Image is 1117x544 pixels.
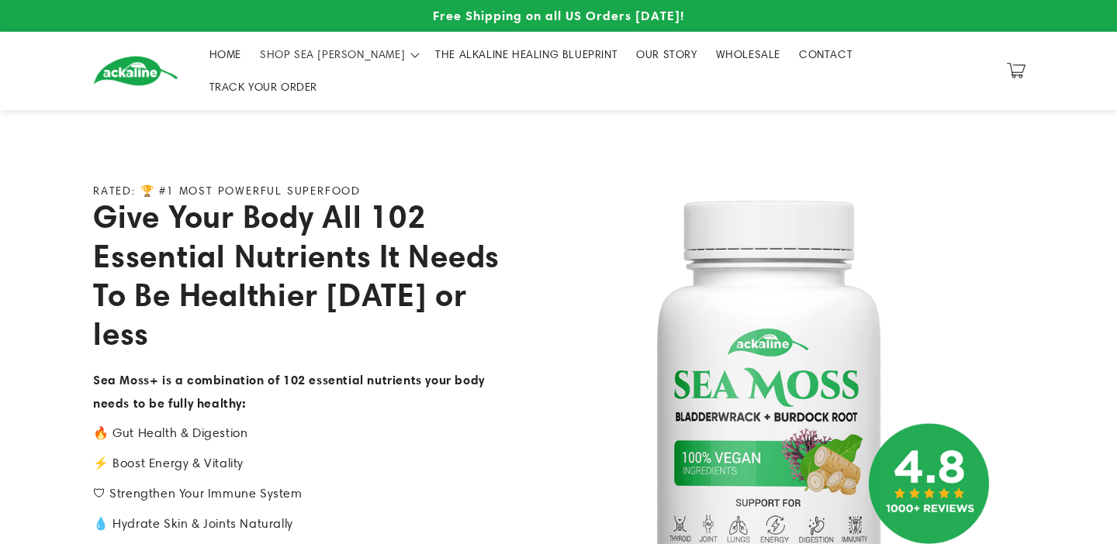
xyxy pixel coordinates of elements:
span: SHOP SEA [PERSON_NAME] [260,47,405,61]
span: CONTACT [799,47,852,61]
h2: Give Your Body All 102 Essential Nutrients It Needs To Be Healthier [DATE] or less [93,197,504,353]
img: Ackaline [93,56,178,86]
strong: Sea Moss+ is a combination of 102 essential nutrients your body needs to be fully healthy: [93,372,485,411]
summary: SHOP SEA [PERSON_NAME] [251,38,426,71]
span: WHOLESALE [716,47,780,61]
span: OUR STORY [636,47,697,61]
p: 🔥 Gut Health & Digestion [93,422,504,445]
a: WHOLESALE [707,38,790,71]
p: 💧 Hydrate Skin & Joints Naturally [93,513,504,535]
a: TRACK YOUR ORDER [200,71,327,103]
span: THE ALKALINE HEALING BLUEPRINT [435,47,617,61]
span: Free Shipping on all US Orders [DATE]! [433,8,684,23]
p: 🛡 Strengthen Your Immune System [93,483,504,505]
span: HOME [209,47,241,61]
span: TRACK YOUR ORDER [209,80,318,94]
a: OUR STORY [627,38,706,71]
a: CONTACT [790,38,862,71]
p: RATED: 🏆 #1 MOST POWERFUL SUPERFOOD [93,184,361,198]
p: ⚡️ Boost Energy & Vitality [93,453,504,475]
a: THE ALKALINE HEALING BLUEPRINT [426,38,627,71]
a: HOME [200,38,251,71]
